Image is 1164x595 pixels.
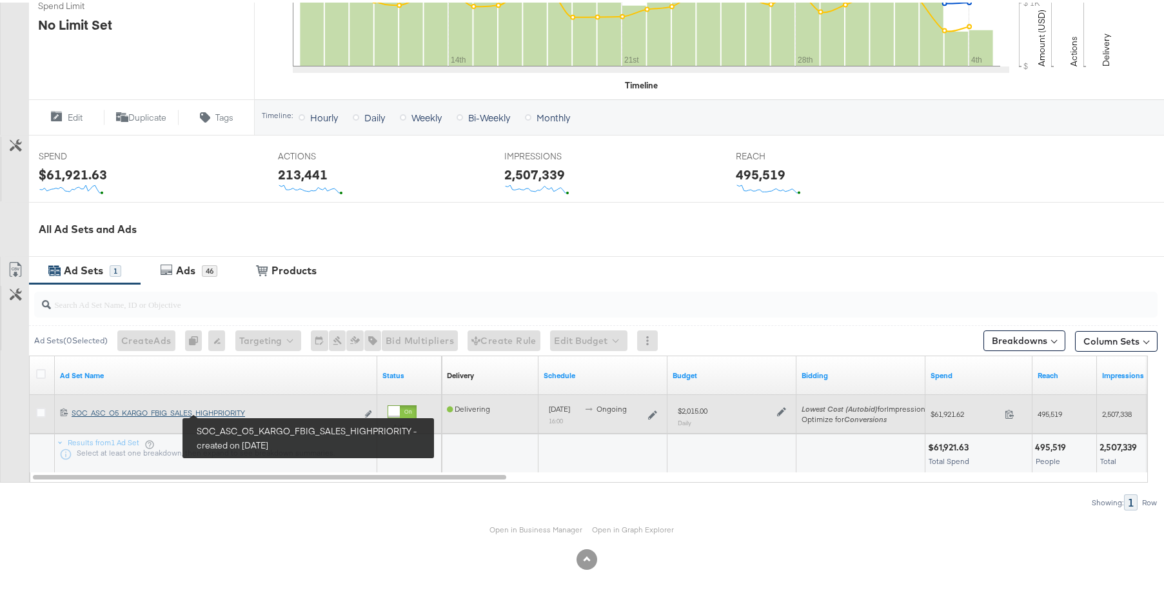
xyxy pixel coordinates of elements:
[504,163,565,181] div: 2,507,339
[364,108,385,121] span: Daily
[928,439,972,451] div: $61,921.63
[468,108,510,121] span: Bi-Weekly
[490,522,583,532] a: Open in Business Manager
[802,412,929,422] div: Optimize for
[597,401,627,411] span: ongoing
[271,261,317,276] div: Products
[278,163,328,181] div: 213,441
[68,109,83,121] span: Edit
[72,405,357,419] a: SOC_ASC_O5_KARGO_FBIG_SALES_HIGHPRIORITY
[593,522,675,532] a: Open in Graph Explorer
[1102,407,1132,416] span: 2,507,338
[310,108,338,121] span: Hourly
[802,368,920,378] a: Shows your bid and optimisation settings for this Ad Set.
[179,107,254,123] button: Tags
[1038,407,1062,416] span: 495,519
[388,420,417,429] label: Active
[983,328,1065,348] button: Breakdowns
[128,109,166,121] span: Duplicate
[1100,439,1141,451] div: 2,507,339
[678,403,707,414] div: $2,015.00
[1124,492,1138,508] div: 1
[504,148,601,160] span: IMPRESSIONS
[1100,31,1112,64] text: Delivery
[1035,439,1070,451] div: 495,519
[736,148,833,160] span: REACH
[1102,368,1156,378] a: The number of times your ad was served. On mobile apps an ad is counted as served the first time ...
[549,414,563,422] sub: 16:00
[1075,328,1158,349] button: Column Sets
[844,412,887,421] em: Conversions
[185,328,208,348] div: 0
[537,108,570,121] span: Monthly
[39,163,107,181] div: $61,921.63
[278,148,375,160] span: ACTIONS
[802,401,929,411] span: for Impressions
[447,368,474,378] div: Delivery
[215,109,233,121] span: Tags
[1036,7,1047,64] text: Amount (USD)
[549,401,570,411] span: [DATE]
[447,368,474,378] a: Reflects the ability of your Ad Set to achieve delivery based on ad states, schedule and budget.
[673,368,791,378] a: Shows the current budget of Ad Set.
[1036,454,1060,463] span: People
[382,368,437,378] a: Shows the current state of your Ad Set.
[64,261,103,276] div: Ad Sets
[261,108,293,117] div: Timeline:
[1100,454,1116,463] span: Total
[39,148,135,160] span: SPEND
[202,263,217,274] div: 46
[1091,496,1124,505] div: Showing:
[544,368,662,378] a: Shows when your Ad Set is scheduled to deliver.
[447,401,490,411] span: Delivering
[931,368,1027,378] a: The total amount spent to date.
[678,416,691,424] sub: Daily
[60,368,372,378] a: Your Ad Set name.
[411,108,442,121] span: Weekly
[1141,496,1158,505] div: Row
[931,407,1000,416] span: $61,921.62
[34,332,108,344] div: Ad Sets ( 0 Selected)
[51,284,1055,309] input: Search Ad Set Name, ID or Objective
[626,77,658,89] div: Timeline
[929,454,969,463] span: Total Spend
[110,263,121,274] div: 1
[28,107,104,123] button: Edit
[72,405,357,416] div: SOC_ASC_O5_KARGO_FBIG_SALES_HIGHPRIORITY
[736,163,785,181] div: 495,519
[38,13,112,32] div: No Limit Set
[802,401,878,411] em: Lowest Cost (Autobid)
[1038,368,1092,378] a: The number of people your ad was served to.
[104,107,179,123] button: Duplicate
[176,261,195,276] div: Ads
[1068,34,1080,64] text: Actions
